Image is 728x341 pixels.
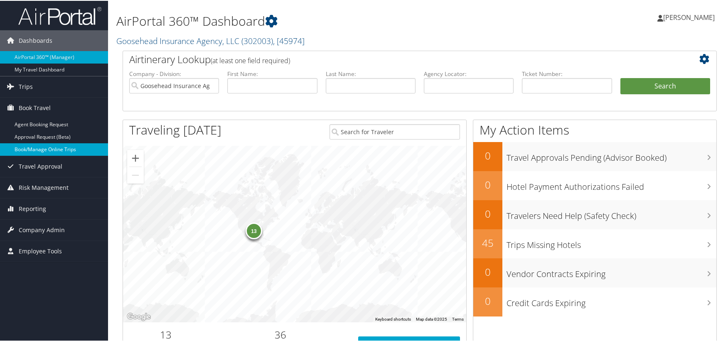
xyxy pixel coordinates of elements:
a: 0Travel Approvals Pending (Advisor Booked) [473,141,716,170]
span: Trips [19,76,33,96]
h2: 0 [473,148,502,162]
span: Company Admin [19,219,65,240]
span: ( 302003 ) [241,34,273,46]
h3: Travelers Need Help (Safety Check) [507,205,716,221]
a: Open this area in Google Maps (opens a new window) [125,311,152,321]
span: Book Travel [19,97,51,118]
h3: Hotel Payment Authorizations Failed [507,176,716,192]
h1: Traveling [DATE] [129,120,221,138]
span: Map data ©2025 [416,316,447,321]
span: (at least one field required) [211,55,290,64]
button: Keyboard shortcuts [375,316,411,321]
button: Zoom in [127,149,144,166]
span: Reporting [19,198,46,218]
label: Last Name: [326,69,416,77]
h2: 13 [129,327,202,341]
a: Terms (opens in new tab) [452,316,464,321]
h3: Vendor Contracts Expiring [507,263,716,279]
span: [PERSON_NAME] [663,12,715,21]
span: Risk Management [19,177,69,197]
button: Search [620,77,710,94]
label: First Name: [227,69,317,77]
span: , [ 45974 ] [273,34,305,46]
label: Agency Locator: [424,69,514,77]
h2: 36 [215,327,345,341]
a: 0Vendor Contracts Expiring [473,258,716,287]
h3: Travel Approvals Pending (Advisor Booked) [507,147,716,163]
span: Travel Approval [19,155,62,176]
a: [PERSON_NAME] [657,4,723,29]
span: Employee Tools [19,240,62,261]
h2: 0 [473,293,502,307]
img: Google [125,311,152,321]
img: airportal-logo.png [18,5,101,25]
h1: AirPortal 360™ Dashboard [116,12,521,29]
h3: Trips Missing Hotels [507,234,716,250]
div: 13 [246,222,262,238]
h2: 0 [473,264,502,278]
a: 0Credit Cards Expiring [473,287,716,316]
button: Zoom out [127,166,144,183]
a: 0Hotel Payment Authorizations Failed [473,170,716,199]
label: Ticket Number: [522,69,612,77]
h3: Credit Cards Expiring [507,292,716,308]
a: 45Trips Missing Hotels [473,228,716,258]
input: Search for Traveler [330,123,460,139]
a: Goosehead Insurance Agency, LLC [116,34,305,46]
h2: 45 [473,235,502,249]
label: Company - Division: [129,69,219,77]
h1: My Action Items [473,120,716,138]
h2: 0 [473,206,502,220]
span: Dashboards [19,29,52,50]
h2: Airtinerary Lookup [129,52,661,66]
h2: 0 [473,177,502,191]
a: 0Travelers Need Help (Safety Check) [473,199,716,228]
